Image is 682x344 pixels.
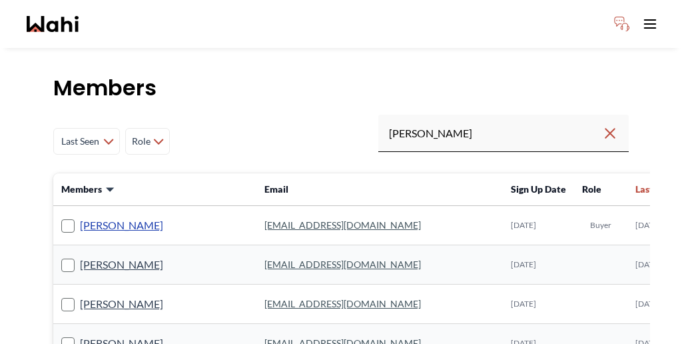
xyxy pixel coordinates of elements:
[511,183,566,195] span: Sign Up Date
[582,183,601,195] span: Role
[503,285,574,324] td: [DATE]
[264,298,421,309] a: [EMAIL_ADDRESS][DOMAIN_NAME]
[590,220,611,231] span: Buyer
[80,217,163,234] a: [PERSON_NAME]
[59,129,101,153] span: Last Seen
[637,11,663,37] button: Toggle open navigation menu
[61,183,115,196] button: Members
[264,183,288,195] span: Email
[264,259,421,270] a: [EMAIL_ADDRESS][DOMAIN_NAME]
[80,256,163,273] a: [PERSON_NAME]
[635,183,677,196] span: Last Seen
[602,121,618,145] button: Clear search
[264,219,421,231] a: [EMAIL_ADDRESS][DOMAIN_NAME]
[389,121,602,145] input: Search input
[53,75,629,101] h1: Members
[503,245,574,285] td: [DATE]
[131,129,151,153] span: Role
[61,183,102,196] span: Members
[503,206,574,245] td: [DATE]
[27,16,79,32] a: Wahi homepage
[80,295,163,313] a: [PERSON_NAME]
